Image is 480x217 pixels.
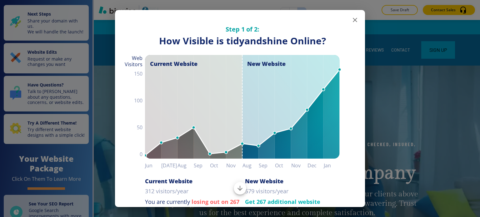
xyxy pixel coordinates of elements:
h6: Jun [145,161,161,170]
button: Scroll to bottom [234,182,246,195]
h6: Dec [307,161,324,170]
p: 312 visitors/year [145,187,188,195]
h6: Oct [275,161,291,170]
h6: Sep [259,161,275,170]
h6: Aug [177,161,194,170]
h6: Nov [291,161,307,170]
p: 579 visitors/year [245,187,288,195]
h6: New Website [245,177,283,185]
strong: losing out on 267 website visitors [145,198,239,214]
strong: Get 267 additional website visitors [245,198,320,214]
h6: Sep [194,161,210,170]
h6: Current Website [145,177,192,185]
h6: Nov [226,161,242,170]
h6: Aug [242,161,259,170]
h6: Jan [324,161,340,170]
h6: [DATE] [161,161,177,170]
h6: Oct [210,161,226,170]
